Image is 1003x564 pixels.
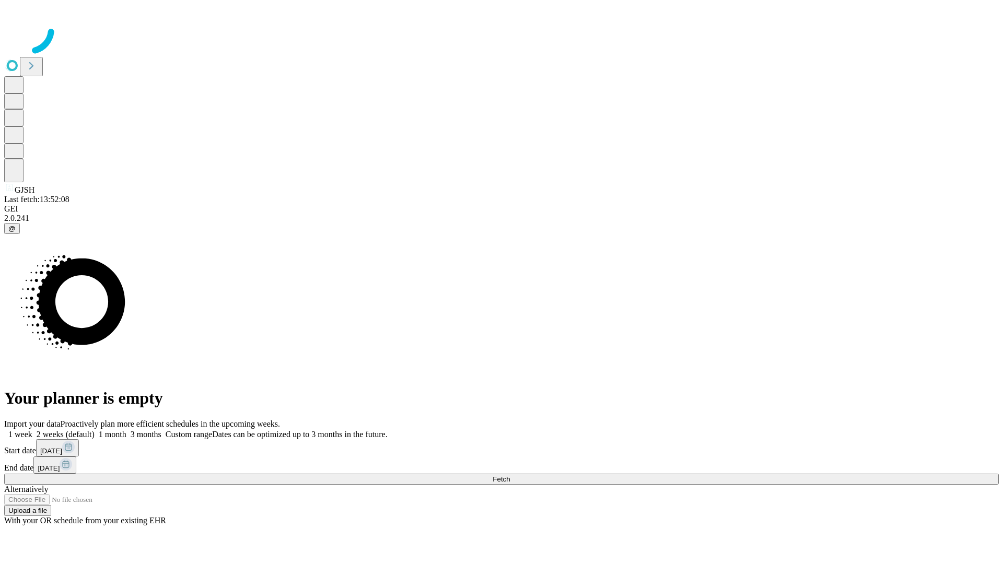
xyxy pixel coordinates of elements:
[212,430,387,439] span: Dates can be optimized up to 3 months in the future.
[4,195,69,204] span: Last fetch: 13:52:08
[4,516,166,525] span: With your OR schedule from your existing EHR
[4,223,20,234] button: @
[166,430,212,439] span: Custom range
[131,430,161,439] span: 3 months
[4,389,999,408] h1: Your planner is empty
[99,430,126,439] span: 1 month
[36,439,79,456] button: [DATE]
[4,439,999,456] div: Start date
[8,430,32,439] span: 1 week
[8,225,16,232] span: @
[37,430,95,439] span: 2 weeks (default)
[61,419,280,428] span: Proactively plan more efficient schedules in the upcoming weeks.
[4,456,999,474] div: End date
[4,474,999,485] button: Fetch
[4,204,999,214] div: GEI
[4,214,999,223] div: 2.0.241
[4,419,61,428] span: Import your data
[40,447,62,455] span: [DATE]
[33,456,76,474] button: [DATE]
[4,485,48,494] span: Alternatively
[4,505,51,516] button: Upload a file
[493,475,510,483] span: Fetch
[15,185,34,194] span: GJSH
[38,464,60,472] span: [DATE]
